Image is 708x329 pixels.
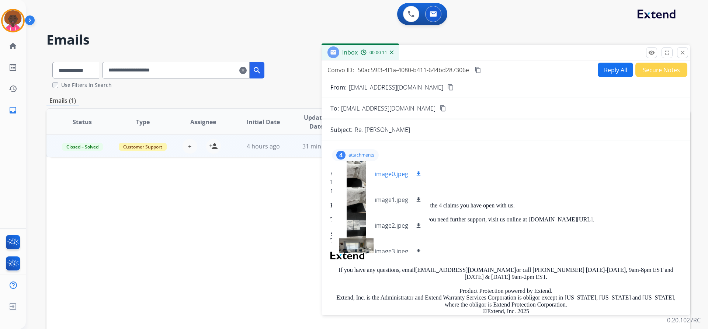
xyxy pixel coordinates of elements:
button: Reply All [598,63,633,77]
span: Status [73,118,92,126]
mat-icon: content_copy [475,67,481,73]
mat-icon: remove_red_eye [648,49,655,56]
span: Updated Date [300,113,333,131]
p: To: [330,104,339,113]
span: Assignee [190,118,216,126]
div: From: [330,170,681,177]
p: If you have any questions, email or call [PHONE_NUMBER] [DATE]-[DATE], 9am-8pm EST and [DATE] & [... [330,267,681,280]
p: image3.jpeg [375,247,408,256]
p: Sincerely, The Extend Customer Care Team [330,231,681,244]
mat-icon: download [415,171,422,177]
p: [EMAIL_ADDRESS][DOMAIN_NAME] [349,83,443,92]
div: To: [330,179,681,186]
mat-icon: person_add [209,142,218,151]
p: attachments [348,152,374,158]
mat-icon: download [415,248,422,255]
span: Initial Date [247,118,280,126]
mat-icon: list_alt [8,63,17,72]
p: Thanks for being an Extend customer. If you need further support, visit us online at [DOMAIN_NAME... [330,216,681,223]
mat-icon: content_copy [440,105,446,112]
mat-icon: history [8,84,17,93]
mat-icon: clear [239,66,247,75]
span: Type [136,118,150,126]
p: From: [330,83,347,92]
button: + [183,139,197,154]
div: Date: [330,188,681,195]
span: Customer Support [119,143,167,151]
span: 00:00:11 [369,50,387,56]
h2: Emails [46,32,690,47]
mat-icon: home [8,42,17,50]
mat-icon: close [679,49,686,56]
p: Convo ID: [327,66,354,74]
p: Product Protection powered by Extend. Extend, Inc. is the Administrator and Extend Warranty Servi... [330,288,681,322]
span: 31 minutes ago [302,142,345,150]
p: 0.20.1027RC [667,316,701,325]
mat-icon: download [415,196,422,203]
p: Subject: [330,125,353,134]
label: Use Filters In Search [61,81,112,89]
mat-icon: content_copy [447,84,454,91]
span: Closed – Solved [62,143,103,151]
mat-icon: search [253,66,261,75]
mat-icon: fullscreen [664,49,670,56]
img: avatar [3,10,23,31]
a: [EMAIL_ADDRESS][DOMAIN_NAME] [415,267,516,273]
p: image2.jpeg [375,221,408,230]
img: Extend Logo [330,252,367,260]
p: Emails (1) [46,96,79,105]
p: image1.jpeg [375,195,408,204]
p: Hi, please call as we need clarification on the 4 claims you have open with us. [330,202,681,209]
mat-icon: download [415,222,422,229]
span: + [188,142,191,151]
span: 50ac59f3-4f1a-4080-b411-644bd287306e [358,66,469,74]
p: image0.jpeg [375,169,408,178]
span: 4 hours ago [247,142,280,150]
span: Inbox [342,48,358,56]
button: Secure Notes [635,63,687,77]
span: [EMAIL_ADDRESS][DOMAIN_NAME] [341,104,435,113]
p: Re: [PERSON_NAME] [355,125,410,134]
div: 4 [336,151,346,160]
mat-icon: inbox [8,106,17,115]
